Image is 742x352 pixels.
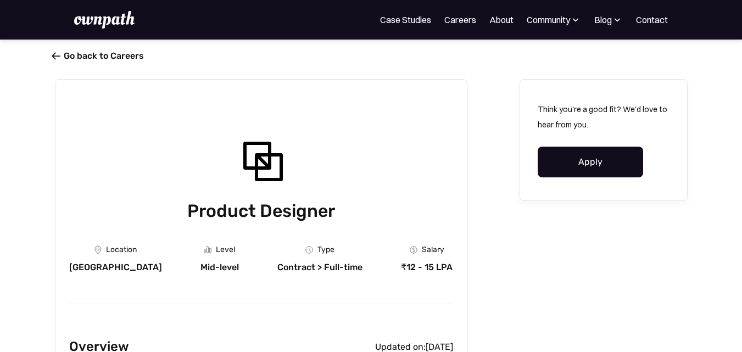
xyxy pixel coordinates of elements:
[216,245,235,254] div: Level
[410,246,417,254] img: Money Icon - Job Board X Webflow Template
[94,245,102,254] img: Location Icon - Job Board X Webflow Template
[636,13,668,26] a: Contact
[527,13,581,26] div: Community
[69,198,453,224] h1: Product Designer
[489,13,514,26] a: About
[444,13,476,26] a: Careers
[204,246,211,254] img: Graph Icon - Job Board X Webflow Template
[52,51,60,62] span: 
[55,51,144,61] a: Go back to Careers
[317,245,334,254] div: Type
[594,13,612,26] div: Blog
[305,246,313,254] img: Clock Icon - Job Board X Webflow Template
[69,262,162,273] div: [GEOGRAPHIC_DATA]
[200,262,239,273] div: Mid-level
[106,245,137,254] div: Location
[422,245,444,254] div: Salary
[380,13,431,26] a: Case Studies
[594,13,623,26] div: Blog
[527,13,570,26] div: Community
[538,147,643,177] a: Apply
[401,262,453,273] div: ₹12 - 15 LPA
[277,262,362,273] div: Contract > Full-time
[538,102,670,132] p: Think you're a good fit? We'd love to hear from you.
